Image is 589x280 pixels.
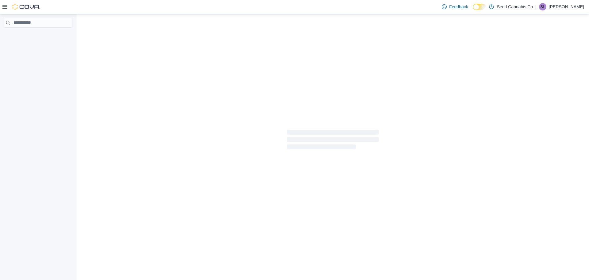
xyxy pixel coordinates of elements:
span: Feedback [449,4,468,10]
p: [PERSON_NAME] [549,3,584,10]
img: Cova [12,4,40,10]
a: Feedback [439,1,470,13]
span: SL [541,3,545,10]
span: Loading [287,131,379,151]
input: Dark Mode [473,4,486,10]
p: Seed Cannabis Co [497,3,533,10]
nav: Complex example [4,29,72,44]
div: Shawntel Lunn [539,3,546,10]
p: | [535,3,537,10]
